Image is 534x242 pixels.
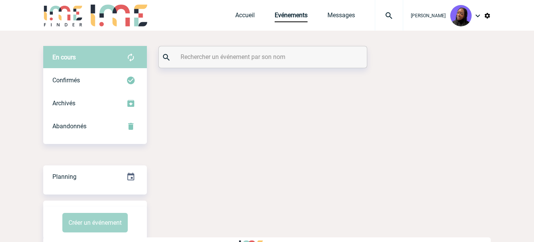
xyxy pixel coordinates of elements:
[43,92,147,115] div: Retrouvez ici tous les événements que vous avez décidé d'archiver
[52,54,76,61] span: En cours
[411,13,446,18] span: [PERSON_NAME]
[52,77,80,84] span: Confirmés
[43,5,83,26] img: IME-Finder
[43,165,147,188] div: Retrouvez ici tous vos événements organisés par date et état d'avancement
[450,5,472,26] img: 131349-0.png
[62,213,128,232] button: Créer un événement
[179,51,349,62] input: Rechercher un événement par son nom
[275,11,308,22] a: Evénements
[43,46,147,69] div: Retrouvez ici tous vos évènements avant confirmation
[43,115,147,138] div: Retrouvez ici tous vos événements annulés
[327,11,355,22] a: Messages
[52,173,77,180] span: Planning
[43,165,147,188] a: Planning
[235,11,255,22] a: Accueil
[52,100,75,107] span: Archivés
[52,123,86,130] span: Abandonnés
